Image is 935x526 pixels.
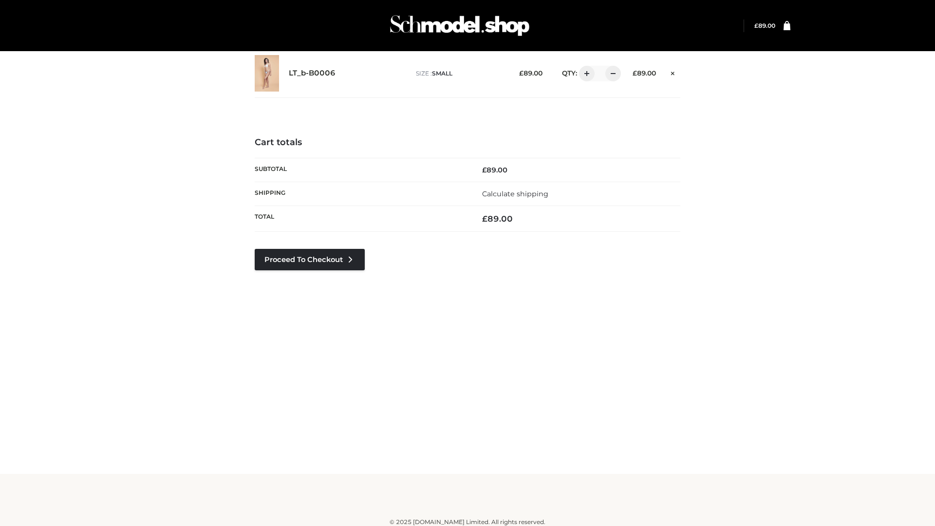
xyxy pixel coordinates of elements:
img: Schmodel Admin 964 [387,6,533,45]
div: QTY: [552,66,617,81]
span: £ [482,166,486,174]
span: £ [754,22,758,29]
th: Subtotal [255,158,467,182]
a: £89.00 [754,22,775,29]
bdi: 89.00 [482,166,507,174]
a: Remove this item [666,66,680,78]
span: SMALL [432,70,452,77]
a: LT_b-B0006 [289,69,336,78]
bdi: 89.00 [519,69,542,77]
h4: Cart totals [255,137,680,148]
bdi: 89.00 [633,69,656,77]
th: Shipping [255,182,467,206]
span: £ [519,69,524,77]
p: size : [416,69,504,78]
span: £ [482,214,487,224]
a: Proceed to Checkout [255,249,365,270]
a: Calculate shipping [482,189,548,198]
bdi: 89.00 [754,22,775,29]
span: £ [633,69,637,77]
th: Total [255,206,467,232]
bdi: 89.00 [482,214,513,224]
